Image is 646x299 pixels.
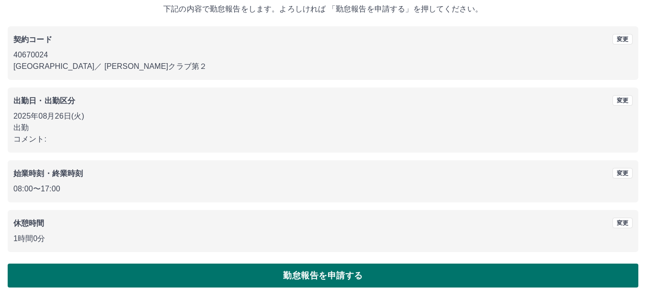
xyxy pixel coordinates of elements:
[13,183,633,195] p: 08:00 〜 17:00
[13,169,83,177] b: 始業時刻・終業時刻
[13,35,52,44] b: 契約コード
[612,218,633,228] button: 変更
[13,49,633,61] p: 40670024
[612,95,633,106] button: 変更
[13,61,633,72] p: [GEOGRAPHIC_DATA] ／ [PERSON_NAME]クラブ第２
[612,168,633,178] button: 変更
[13,219,45,227] b: 休憩時間
[13,233,633,244] p: 1時間0分
[13,133,633,145] p: コメント:
[8,264,638,288] button: 勤怠報告を申請する
[612,34,633,44] button: 変更
[13,97,75,105] b: 出勤日・出勤区分
[13,111,633,122] p: 2025年08月26日(火)
[13,122,633,133] p: 出勤
[8,3,638,15] p: 下記の内容で勤怠報告をします。よろしければ 「勤怠報告を申請する」を押してください。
